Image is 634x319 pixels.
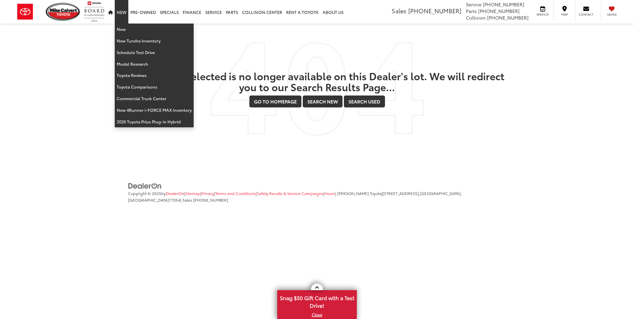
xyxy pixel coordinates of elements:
[535,12,550,17] span: Service
[335,190,382,196] span: | [PERSON_NAME] Toyota
[278,291,356,311] span: Snag $50 Gift Card with a Test Drive!
[184,190,200,196] span: |
[466,14,486,21] span: Collision
[324,190,335,196] a: Hours
[166,190,184,196] a: DealerOn Home Page
[115,93,194,104] a: Commercial Truck Center
[128,190,161,196] span: Copyright © 2025
[323,190,335,196] span: |
[169,197,180,203] span: 77054
[46,3,81,21] img: Mike Calvert Toyota
[201,190,214,196] a: Privacy
[180,197,228,203] span: | Sales:
[420,190,462,196] span: [GEOGRAPHIC_DATA],
[383,190,420,196] span: [STREET_ADDRESS],
[115,70,194,81] a: Toyota Reviews
[466,8,477,14] span: Parts
[256,190,323,196] span: |
[215,190,256,196] a: Terms and Conditions
[478,8,520,14] span: [PHONE_NUMBER]
[115,104,194,116] a: New 4Runner i-FORCE MAX Inventory
[579,12,594,17] span: Contact
[128,182,162,190] img: DealerOn
[257,190,323,196] a: Safety Recalls & Service Campaigns, Opens in a new tab
[200,190,214,196] span: |
[115,58,194,70] a: Model Research
[128,182,162,189] a: DealerOn
[483,1,524,8] span: [PHONE_NUMBER]
[115,24,194,35] a: New
[408,6,461,15] span: [PHONE_NUMBER]
[214,190,256,196] span: |
[185,190,200,196] a: Sitemap
[128,70,506,92] h2: The car you selected is no longer available on this Dealer's lot. We will redirect you to our Sea...
[344,96,385,107] a: Search Used
[604,12,619,17] span: Saved
[161,190,184,196] span: by
[193,197,228,203] span: [PHONE_NUMBER]
[487,14,529,21] span: [PHONE_NUMBER]
[303,96,343,107] a: Search New
[128,197,169,203] span: [GEOGRAPHIC_DATA]
[115,81,194,93] a: Toyota Comparisons
[249,96,301,107] a: Go to Homepage
[466,1,481,8] span: Service
[115,116,194,127] a: 2026 Toyota Prius Plug-in Hybrid
[115,47,194,58] a: Schedule Test Drive
[557,12,572,17] span: Map
[392,6,407,15] span: Sales
[115,35,194,47] a: New Tundra Inventory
